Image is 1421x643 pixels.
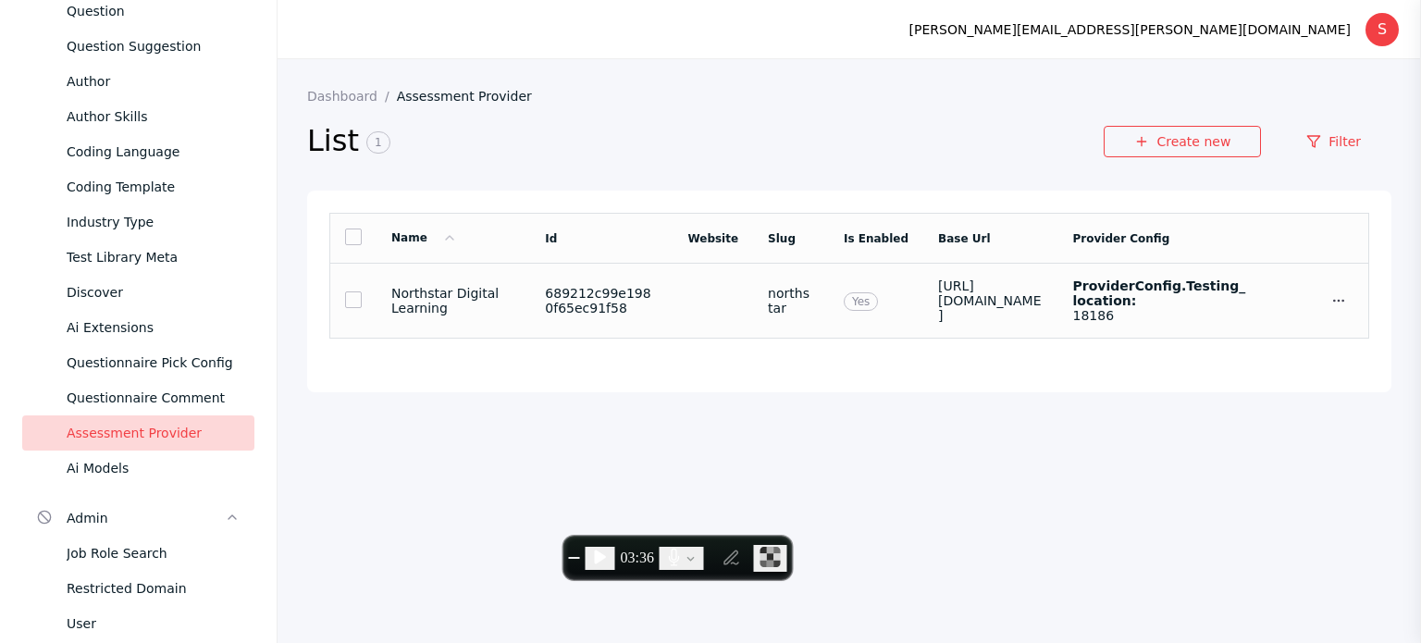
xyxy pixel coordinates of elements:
a: Coding Template [22,169,254,204]
div: Coding Language [67,141,240,163]
a: Industry Type [22,204,254,240]
a: Author Skills [22,99,254,134]
a: Question Suggestion [22,29,254,64]
div: Industry Type [67,211,240,233]
a: Filter [1276,126,1391,157]
a: Job Role Search [22,536,254,571]
div: Test Library Meta [67,246,240,268]
a: Test Library Meta [22,240,254,275]
a: Create new [1104,126,1261,157]
div: Job Role Search [67,542,240,564]
div: Restricted Domain [67,577,240,600]
a: Dashboard [307,89,397,104]
div: Questionnaire Pick Config [67,352,240,374]
a: Website [687,232,738,245]
a: Id [545,232,557,245]
a: Name [391,231,457,244]
a: Questionnaire Pick Config [22,345,254,380]
section: 689212c99e1980f65ec91f58 [545,286,658,315]
div: Admin [67,507,225,529]
a: Slug [768,232,796,245]
a: Base Url [938,232,990,245]
a: Discover [22,275,254,310]
a: Coding Language [22,134,254,169]
div: Ai Models [67,457,240,479]
span: Yes [844,292,878,311]
section: 18186 [1073,308,1250,323]
a: Is Enabled [844,232,908,245]
a: Restricted Domain [22,571,254,606]
a: Ai Extensions [22,310,254,345]
div: [PERSON_NAME][EMAIL_ADDRESS][PERSON_NAME][DOMAIN_NAME] [909,19,1351,41]
div: Coding Template [67,176,240,198]
a: Assessment Provider [397,89,547,104]
a: User [22,606,254,641]
label: providerConfig.testing_location: [1073,278,1250,308]
a: Assessment Provider [22,415,254,451]
div: Discover [67,281,240,303]
div: Assessment Provider [67,422,240,444]
div: Questionnaire Comment [67,387,240,409]
div: Author [67,70,240,93]
span: 1 [366,131,390,154]
a: Questionnaire Comment [22,380,254,415]
div: Author Skills [67,105,240,128]
section: [URL][DOMAIN_NAME] [938,278,1043,323]
a: Ai Models [22,451,254,486]
section: northstar [768,286,814,315]
div: S [1365,13,1399,46]
h2: List [307,122,1104,161]
div: Ai Extensions [67,316,240,339]
div: Question Suggestion [67,35,240,57]
section: Northstar Digital Learning [391,286,515,315]
a: Author [22,64,254,99]
td: Provider Config [1058,214,1265,264]
div: User [67,612,240,635]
